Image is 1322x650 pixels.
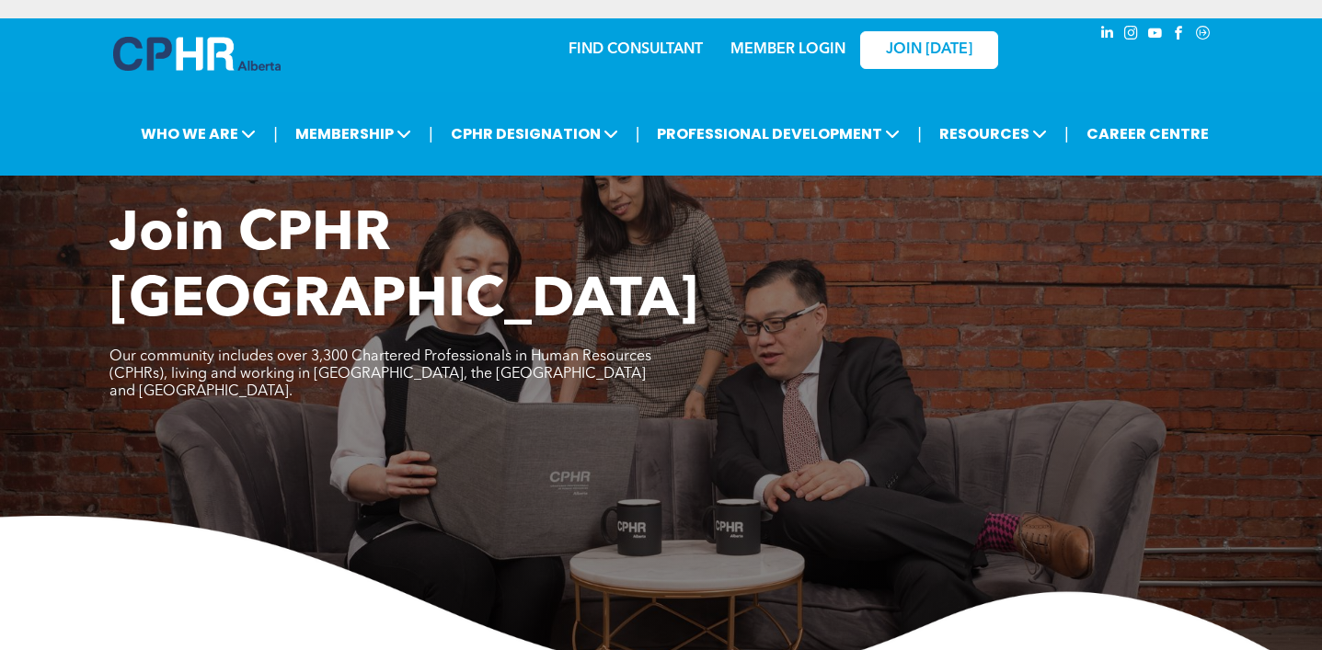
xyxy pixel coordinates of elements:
[1193,23,1213,48] a: Social network
[1064,115,1069,153] li: |
[917,115,922,153] li: |
[860,31,998,69] a: JOIN [DATE]
[1081,117,1214,151] a: CAREER CENTRE
[273,115,278,153] li: |
[290,117,417,151] span: MEMBERSHIP
[636,115,640,153] li: |
[730,42,845,57] a: MEMBER LOGIN
[1098,23,1118,48] a: linkedin
[109,208,698,329] span: Join CPHR [GEOGRAPHIC_DATA]
[113,37,281,71] img: A blue and white logo for cp alberta
[1145,23,1166,48] a: youtube
[1169,23,1190,48] a: facebook
[429,115,433,153] li: |
[1121,23,1142,48] a: instagram
[109,349,651,399] span: Our community includes over 3,300 Chartered Professionals in Human Resources (CPHRs), living and ...
[445,117,624,151] span: CPHR DESIGNATION
[886,41,972,59] span: JOIN [DATE]
[569,42,703,57] a: FIND CONSULTANT
[135,117,261,151] span: WHO WE ARE
[934,117,1052,151] span: RESOURCES
[651,117,905,151] span: PROFESSIONAL DEVELOPMENT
